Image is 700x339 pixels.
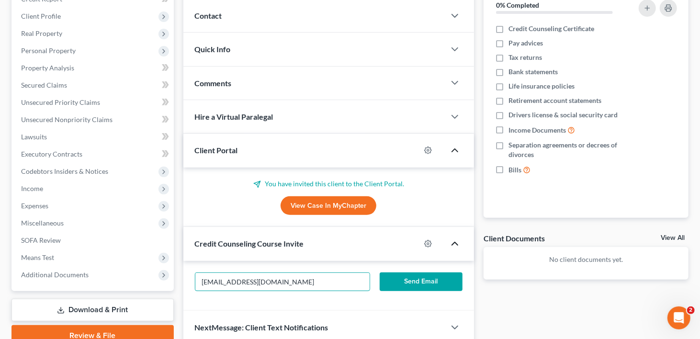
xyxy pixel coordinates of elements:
a: Download & Print [11,299,174,321]
span: Personal Property [21,46,76,55]
a: Lawsuits [13,128,174,146]
span: Miscellaneous [21,219,64,227]
span: SOFA Review [21,236,61,244]
span: Means Test [21,253,54,261]
span: Drivers license & social security card [508,110,618,120]
span: Income [21,184,43,192]
span: Expenses [21,202,48,210]
a: Secured Claims [13,77,174,94]
span: Real Property [21,29,62,37]
span: Executory Contracts [21,150,82,158]
span: 2 [687,306,695,314]
span: Bills [508,165,521,175]
span: Unsecured Nonpriority Claims [21,115,113,124]
span: Credit Counseling Certificate [508,24,594,34]
span: Client Portal [195,146,238,155]
span: Hire a Virtual Paralegal [195,112,273,121]
a: Unsecured Nonpriority Claims [13,111,174,128]
span: Life insurance policies [508,81,575,91]
span: Secured Claims [21,81,67,89]
a: Unsecured Priority Claims [13,94,174,111]
span: Additional Documents [21,271,89,279]
span: Contact [195,11,222,20]
span: Client Profile [21,12,61,20]
span: Comments [195,79,232,88]
span: Bank statements [508,67,558,77]
a: View Case in MyChapter [281,196,376,215]
span: Tax returns [508,53,542,62]
span: Quick Info [195,45,231,54]
span: Lawsuits [21,133,47,141]
a: Executory Contracts [13,146,174,163]
span: Property Analysis [21,64,74,72]
span: NextMessage: Client Text Notifications [195,323,328,332]
input: Enter email [195,273,370,291]
a: SOFA Review [13,232,174,249]
span: Codebtors Insiders & Notices [21,167,108,175]
span: Income Documents [508,125,566,135]
a: Property Analysis [13,59,174,77]
iframe: Intercom live chat [667,306,690,329]
button: Send Email [380,272,463,292]
strong: 0% Completed [496,1,539,9]
div: Client Documents [484,233,545,243]
span: Separation agreements or decrees of divorces [508,140,629,159]
p: You have invited this client to the Client Portal. [195,179,463,189]
p: No client documents yet. [491,255,681,264]
span: Credit Counseling Course Invite [195,239,304,248]
a: View All [661,235,685,241]
span: Retirement account statements [508,96,601,105]
span: Unsecured Priority Claims [21,98,100,106]
span: Pay advices [508,38,543,48]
